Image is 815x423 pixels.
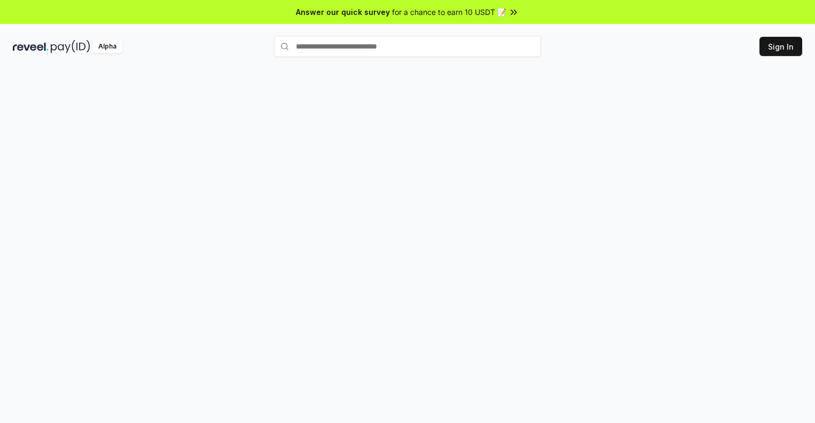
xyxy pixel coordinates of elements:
[13,40,49,53] img: reveel_dark
[296,6,390,18] span: Answer our quick survey
[759,37,802,56] button: Sign In
[92,40,122,53] div: Alpha
[392,6,506,18] span: for a chance to earn 10 USDT 📝
[51,40,90,53] img: pay_id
